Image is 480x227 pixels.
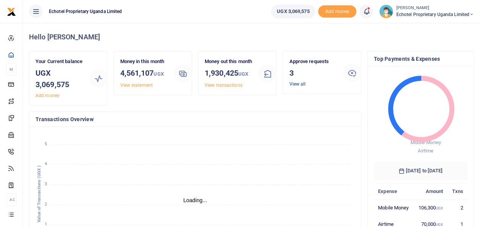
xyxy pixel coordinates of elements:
[379,5,393,18] img: profile-user
[410,139,441,145] span: Mobile Money
[277,8,309,15] span: UGX 3,069,575
[37,165,42,222] text: Value of Transactions (UGX )
[289,58,337,66] p: Approve requests
[379,5,474,18] a: profile-user [PERSON_NAME] Echotel Proprietary Uganda Limited
[205,67,252,80] h3: 1,930,425
[205,83,242,88] a: View transactions
[447,199,467,216] td: 2
[6,63,16,76] li: M
[45,202,47,207] tspan: 2
[120,83,152,88] a: View statement
[36,58,83,66] p: Your Current balance
[318,5,356,18] span: Add money
[36,115,355,123] h4: Transactions Overview
[318,8,356,14] a: Add money
[418,148,433,154] span: Airtime
[318,5,356,18] li: Toup your wallet
[289,81,305,87] a: View all
[36,67,83,90] h3: UGX 3,069,575
[45,161,47,166] tspan: 4
[447,183,467,199] th: Txns
[268,5,318,18] li: Wallet ballance
[436,222,443,227] small: UGX
[45,182,47,186] tspan: 3
[238,71,248,77] small: UGX
[7,8,16,14] a: logo-small logo-large logo-large
[154,71,163,77] small: UGX
[374,183,414,199] th: Expense
[183,197,207,203] text: Loading...
[36,93,60,98] a: Add money
[374,162,467,180] h6: [DATE] to [DATE]
[374,55,467,63] h4: Top Payments & Expenses
[29,33,474,41] h4: Hello [PERSON_NAME]
[45,222,47,227] tspan: 1
[120,58,168,66] p: Money in this month
[396,5,474,11] small: [PERSON_NAME]
[289,67,337,79] h3: 3
[414,183,448,199] th: Amount
[374,199,414,216] td: Mobile Money
[436,206,443,210] small: UGX
[205,58,252,66] p: Money out this month
[120,67,168,80] h3: 4,561,107
[6,193,16,206] li: Ac
[7,7,16,16] img: logo-small
[396,11,474,18] span: Echotel Proprietary Uganda Limited
[46,8,125,15] span: Echotel Proprietary Uganda Limited
[271,5,315,18] a: UGX 3,069,575
[414,199,448,216] td: 106,300
[45,141,47,146] tspan: 5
